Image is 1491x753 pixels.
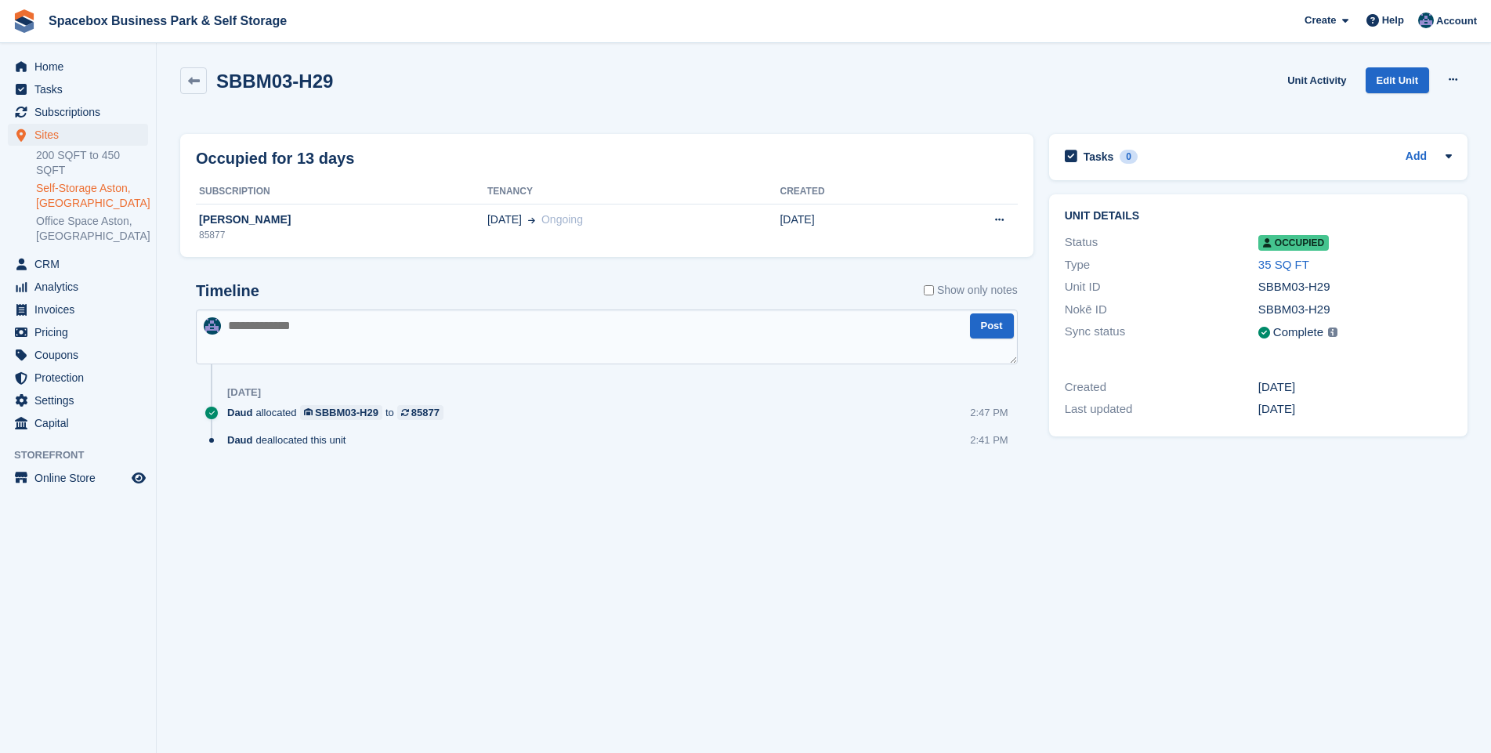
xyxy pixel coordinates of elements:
[227,405,451,420] div: allocated to
[36,181,148,211] a: Self-Storage Aston, [GEOGRAPHIC_DATA]
[1281,67,1352,93] a: Unit Activity
[1258,278,1452,296] div: SBBM03-H29
[34,344,128,366] span: Coupons
[1065,278,1258,296] div: Unit ID
[924,282,1018,299] label: Show only notes
[1258,235,1329,251] span: Occupied
[227,433,253,447] span: Daud
[36,148,148,178] a: 200 SQFT to 450 SQFT
[397,405,443,420] a: 85877
[8,389,148,411] a: menu
[411,405,440,420] div: 85877
[34,321,128,343] span: Pricing
[1258,400,1452,418] div: [DATE]
[8,101,148,123] a: menu
[8,367,148,389] a: menu
[34,253,128,275] span: CRM
[196,212,487,228] div: [PERSON_NAME]
[216,71,333,92] h2: SBBM03-H29
[36,214,148,244] a: Office Space Aston, [GEOGRAPHIC_DATA]
[227,433,353,447] div: deallocated this unit
[227,386,261,399] div: [DATE]
[970,313,1014,339] button: Post
[1065,210,1452,223] h2: Unit details
[34,78,128,100] span: Tasks
[1382,13,1404,28] span: Help
[970,433,1008,447] div: 2:41 PM
[8,321,148,343] a: menu
[1065,301,1258,319] div: Nokē ID
[1418,13,1434,28] img: Daud
[970,405,1008,420] div: 2:47 PM
[1305,13,1336,28] span: Create
[13,9,36,33] img: stora-icon-8386f47178a22dfd0bd8f6a31ec36ba5ce8667c1dd55bd0f319d3a0aa187defe.svg
[780,179,917,205] th: Created
[8,344,148,366] a: menu
[14,447,156,463] span: Storefront
[1065,234,1258,252] div: Status
[315,405,378,420] div: SBBM03-H29
[8,467,148,489] a: menu
[541,213,583,226] span: Ongoing
[1273,324,1323,342] div: Complete
[34,276,128,298] span: Analytics
[129,469,148,487] a: Preview store
[42,8,293,34] a: Spacebox Business Park & Self Storage
[1065,400,1258,418] div: Last updated
[924,282,934,299] input: Show only notes
[8,276,148,298] a: menu
[1065,323,1258,342] div: Sync status
[8,412,148,434] a: menu
[196,179,487,205] th: Subscription
[780,204,917,251] td: [DATE]
[34,389,128,411] span: Settings
[487,212,522,228] span: [DATE]
[1065,378,1258,396] div: Created
[34,299,128,320] span: Invoices
[8,78,148,100] a: menu
[8,299,148,320] a: menu
[196,228,487,242] div: 85877
[34,101,128,123] span: Subscriptions
[34,367,128,389] span: Protection
[1436,13,1477,29] span: Account
[34,56,128,78] span: Home
[1258,378,1452,396] div: [DATE]
[196,147,354,170] h2: Occupied for 13 days
[1406,148,1427,166] a: Add
[1065,256,1258,274] div: Type
[1366,67,1429,93] a: Edit Unit
[196,282,259,300] h2: Timeline
[34,124,128,146] span: Sites
[1258,301,1452,319] div: SBBM03-H29
[34,412,128,434] span: Capital
[8,253,148,275] a: menu
[1258,258,1309,271] a: 35 SQ FT
[8,56,148,78] a: menu
[227,405,253,420] span: Daud
[1120,150,1138,164] div: 0
[8,124,148,146] a: menu
[1084,150,1114,164] h2: Tasks
[300,405,382,420] a: SBBM03-H29
[204,317,221,335] img: Daud
[487,179,780,205] th: Tenancy
[1328,328,1337,337] img: icon-info-grey-7440780725fd019a000dd9b08b2336e03edf1995a4989e88bcd33f0948082b44.svg
[34,467,128,489] span: Online Store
